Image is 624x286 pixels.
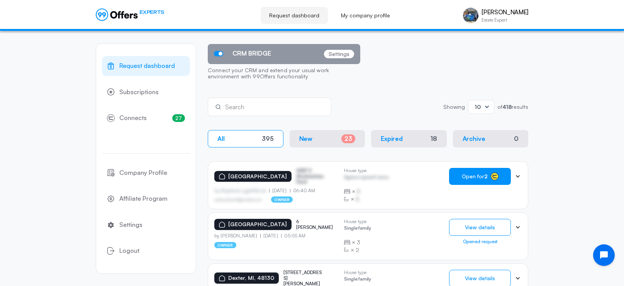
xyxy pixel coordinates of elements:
p: [GEOGRAPHIC_DATA] [228,173,287,180]
span: EXPERTS [139,8,164,16]
p: [DATE] [269,188,290,193]
button: All395 [208,130,283,147]
a: Connects27 [102,108,190,128]
span: 27 [172,114,185,122]
span: Company Profile [119,168,167,178]
p: [DATE] [260,233,281,239]
p: All [217,135,225,142]
p: owner [271,196,293,203]
span: Affiliate Program [119,194,168,204]
p: asdfasdfasasfd@asdfasd.asf [214,197,262,202]
p: Showing [443,104,465,110]
a: Company Profile [102,163,190,183]
p: Estate Expert [482,18,528,22]
p: Expired [381,135,403,142]
span: CRM BRIDGE [232,50,271,57]
button: Archive0 [453,130,529,147]
a: How it works → [208,24,253,31]
a: Request dashboard [102,56,190,76]
p: Archive [463,135,485,142]
a: EXPERTS [96,8,164,21]
div: × [344,195,388,203]
button: New23 [290,130,365,147]
a: Affiliate Program [102,189,190,209]
a: Subscriptions [102,82,190,102]
a: Settings [102,215,190,235]
div: × [344,188,388,195]
p: 05:55 AM [281,233,306,239]
a: My company profile [332,7,398,24]
strong: 418 [502,103,512,110]
p: House type [344,168,388,173]
span: Connects [119,113,147,123]
strong: 2 [484,173,488,179]
p: Connect your CRM and extend your usual work environment with 99Offers functionality [208,64,360,84]
span: B [356,195,359,203]
p: House type [344,270,371,275]
p: Settings [324,50,354,58]
p: by [PERSON_NAME] [214,233,260,239]
button: Logout [102,241,190,261]
div: 18 [431,135,437,142]
button: Open for2 [449,168,511,185]
div: Opened request [449,239,511,244]
p: Single family [344,225,371,233]
span: B [357,188,360,195]
span: Subscriptions [119,87,159,97]
a: Request dashboard [261,7,328,24]
p: New [299,135,313,142]
button: View details [449,219,511,236]
p: of results [497,104,528,110]
p: owner [214,242,236,248]
p: [PERSON_NAME] [482,8,528,16]
p: 6 [PERSON_NAME] [296,219,335,230]
span: 10 [475,103,481,110]
img: Nate Fugate [463,8,478,23]
p: Dexter, MI, 48130 [228,275,274,281]
div: 0 [514,135,519,142]
p: Single family [344,276,371,284]
div: 23 [341,134,355,143]
span: Open for [462,173,488,179]
span: 3 [357,239,360,246]
p: by Afgdsrwe Ljgjkdfsbvas [214,188,269,193]
div: × [344,246,371,254]
p: House type [344,219,371,224]
div: 395 [262,135,274,142]
button: Expired18 [371,130,447,147]
span: 2 [356,246,359,254]
div: × [344,239,371,246]
p: 06:40 AM [290,188,315,193]
span: Logout [119,246,139,256]
span: Settings [119,220,142,230]
p: Agrwsv qwervf oiuns [344,174,388,182]
p: ASDF S Sfasfdasfdas Dasd [296,168,335,184]
span: Request dashboard [119,61,175,71]
p: [GEOGRAPHIC_DATA] [228,221,287,228]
